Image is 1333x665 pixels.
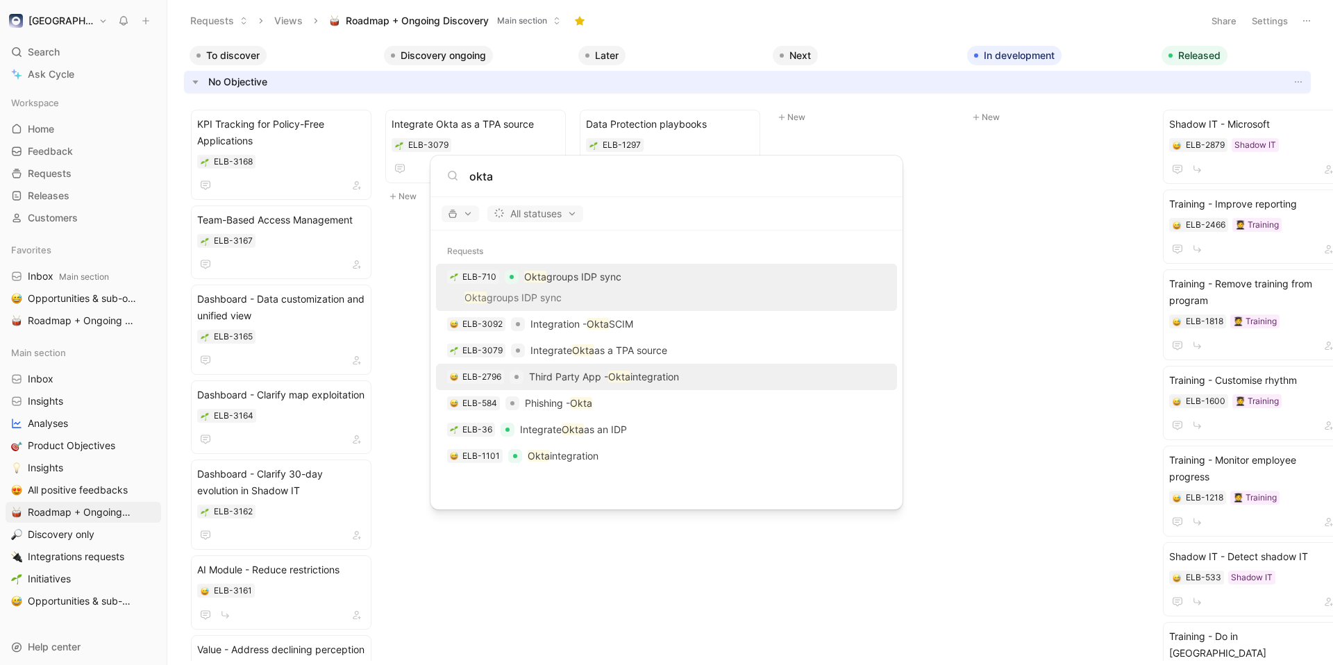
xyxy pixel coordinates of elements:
p: groups IDP sync [524,269,621,285]
p: Third Party App - integration [529,369,679,385]
mark: Okta [562,423,584,435]
a: 😅ELB-3092Integration -OktaSCIM [436,311,897,337]
div: ELB-1101 [462,449,500,463]
a: 🌱ELB-710Oktagroups IDP syncOktagroups IDP sync [436,264,897,311]
img: 🌱 [450,346,458,355]
a: 😅ELB-1101Oktaintegration [436,443,897,469]
p: groups IDP sync [440,289,893,310]
div: ELB-2796 [462,370,501,384]
img: 🌱 [450,426,458,434]
div: ELB-3092 [462,317,503,331]
mark: Okta [587,318,609,330]
p: Integrate as an IDP [520,421,627,438]
p: Integration - SCIM [530,316,633,332]
mark: Okta [524,271,546,283]
img: 🌱 [450,273,458,281]
input: Type a command or search anything [469,168,886,185]
mark: Okta [572,344,594,356]
mark: Okta [608,371,630,382]
div: ELB-36 [462,423,492,437]
img: 😅 [450,452,458,460]
mark: Okta [464,292,487,303]
p: Integrate as a TPA source [530,342,667,359]
mark: Okta [570,397,592,409]
div: ELB-3079 [462,344,503,357]
img: 😅 [450,373,458,381]
button: All statuses [487,205,583,222]
div: ELB-710 [462,270,496,284]
img: 😅 [450,399,458,407]
a: 😅ELB-2796Third Party App -Oktaintegration [436,364,897,390]
img: 😅 [450,320,458,328]
div: ELB-584 [462,396,497,410]
span: All statuses [494,205,577,222]
div: Requests [430,239,903,264]
a: 🌱ELB-36IntegrateOktaas an IDP [436,416,897,443]
a: 🌱ELB-3079IntegrateOktaas a TPA source [436,337,897,364]
a: 😅ELB-584Phishing -Okta [436,390,897,416]
mark: Okta [528,450,550,462]
p: integration [528,448,598,464]
p: Phishing - [525,395,592,412]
